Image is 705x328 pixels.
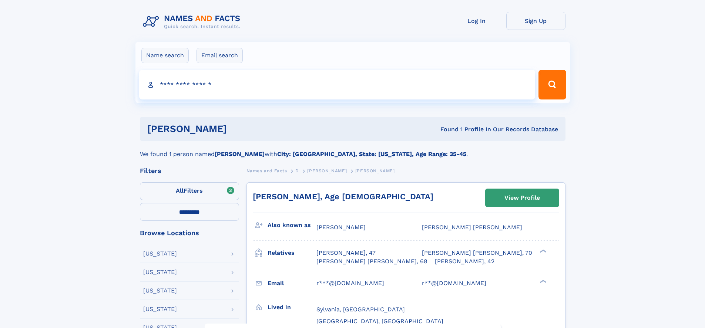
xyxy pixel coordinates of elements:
[143,269,177,275] div: [US_STATE]
[140,168,239,174] div: Filters
[307,166,347,175] a: [PERSON_NAME]
[538,70,566,99] button: Search Button
[268,247,316,259] h3: Relatives
[139,70,536,99] input: search input
[538,279,547,284] div: ❯
[268,277,316,290] h3: Email
[486,189,559,207] a: View Profile
[316,306,405,313] span: Sylvania, [GEOGRAPHIC_DATA]
[504,189,540,206] div: View Profile
[143,306,177,312] div: [US_STATE]
[316,249,376,257] a: [PERSON_NAME], 47
[295,166,299,175] a: D
[268,301,316,314] h3: Lived in
[277,151,466,158] b: City: [GEOGRAPHIC_DATA], State: [US_STATE], Age Range: 35-45
[141,48,189,63] label: Name search
[538,249,547,254] div: ❯
[316,280,384,287] span: r***@[DOMAIN_NAME]
[197,48,243,63] label: Email search
[253,192,433,201] a: [PERSON_NAME], Age [DEMOGRAPHIC_DATA]
[422,280,486,287] span: r**@[DOMAIN_NAME]
[143,251,177,257] div: [US_STATE]
[316,257,427,266] a: [PERSON_NAME] [PERSON_NAME], 68
[140,182,239,200] label: Filters
[447,12,506,30] a: Log In
[268,219,316,231] h3: Also known as
[333,125,558,133] div: Found 1 Profile In Our Records Database
[422,249,532,257] a: [PERSON_NAME] [PERSON_NAME], 70
[140,141,565,159] div: We found 1 person named with .
[140,12,246,32] img: Logo Names and Facts
[307,168,347,173] span: [PERSON_NAME]
[435,257,494,266] a: [PERSON_NAME], 42
[140,230,239,236] div: Browse Locations
[176,187,184,194] span: All
[295,168,299,173] span: D
[246,166,287,175] a: Names and Facts
[215,151,265,158] b: [PERSON_NAME]
[422,224,522,231] span: [PERSON_NAME] [PERSON_NAME]
[506,12,565,30] a: Sign Up
[147,124,334,133] h1: [PERSON_NAME]
[316,318,443,325] span: [GEOGRAPHIC_DATA], [GEOGRAPHIC_DATA]
[355,168,395,173] span: [PERSON_NAME]
[316,224,366,231] span: [PERSON_NAME]
[143,288,177,294] div: [US_STATE]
